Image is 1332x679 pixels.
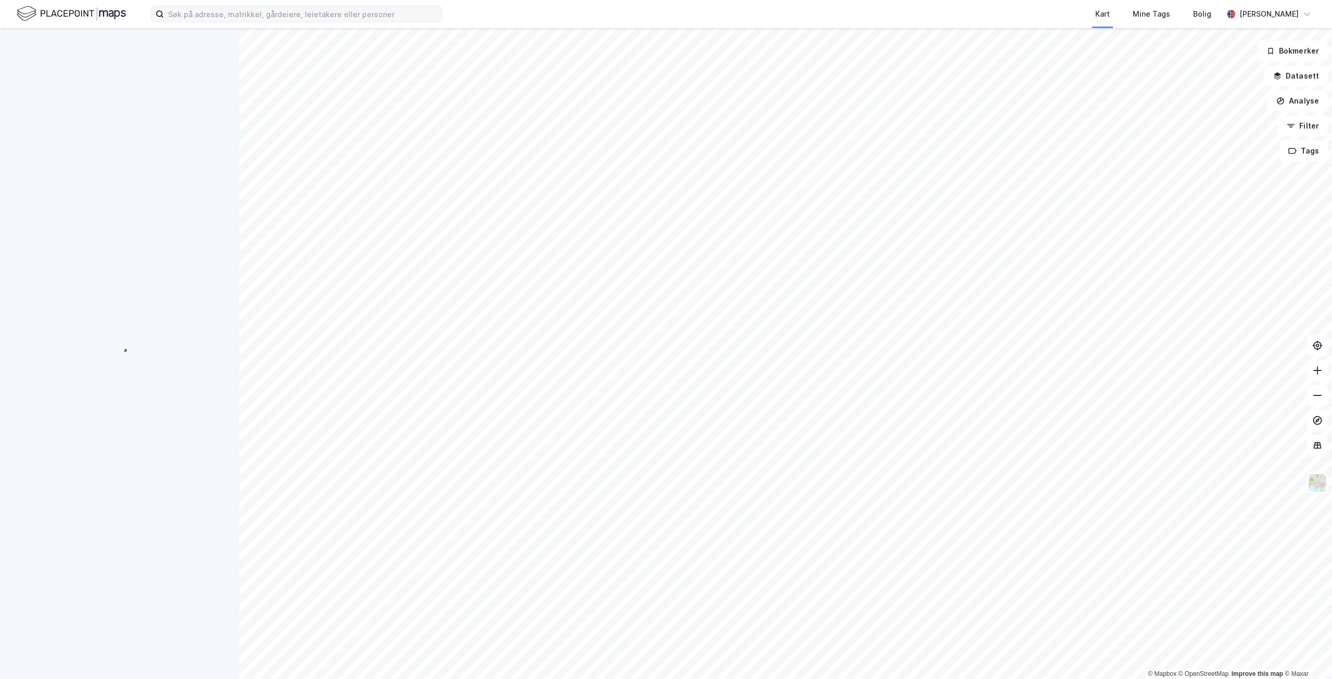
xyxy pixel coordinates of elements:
[1280,629,1332,679] div: Kontrollprogram for chat
[1095,8,1110,20] div: Kart
[1239,8,1299,20] div: [PERSON_NAME]
[1193,8,1211,20] div: Bolig
[1232,670,1283,677] a: Improve this map
[1308,473,1327,493] img: Z
[111,339,128,356] img: spinner.a6d8c91a73a9ac5275cf975e30b51cfb.svg
[1278,116,1328,136] button: Filter
[1279,140,1328,161] button: Tags
[164,6,442,22] input: Søk på adresse, matrikkel, gårdeiere, leietakere eller personer
[1179,670,1229,677] a: OpenStreetMap
[1133,8,1170,20] div: Mine Tags
[1280,629,1332,679] iframe: Chat Widget
[1258,41,1328,61] button: Bokmerker
[1267,91,1328,111] button: Analyse
[17,5,126,23] img: logo.f888ab2527a4732fd821a326f86c7f29.svg
[1264,66,1328,86] button: Datasett
[1148,670,1176,677] a: Mapbox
